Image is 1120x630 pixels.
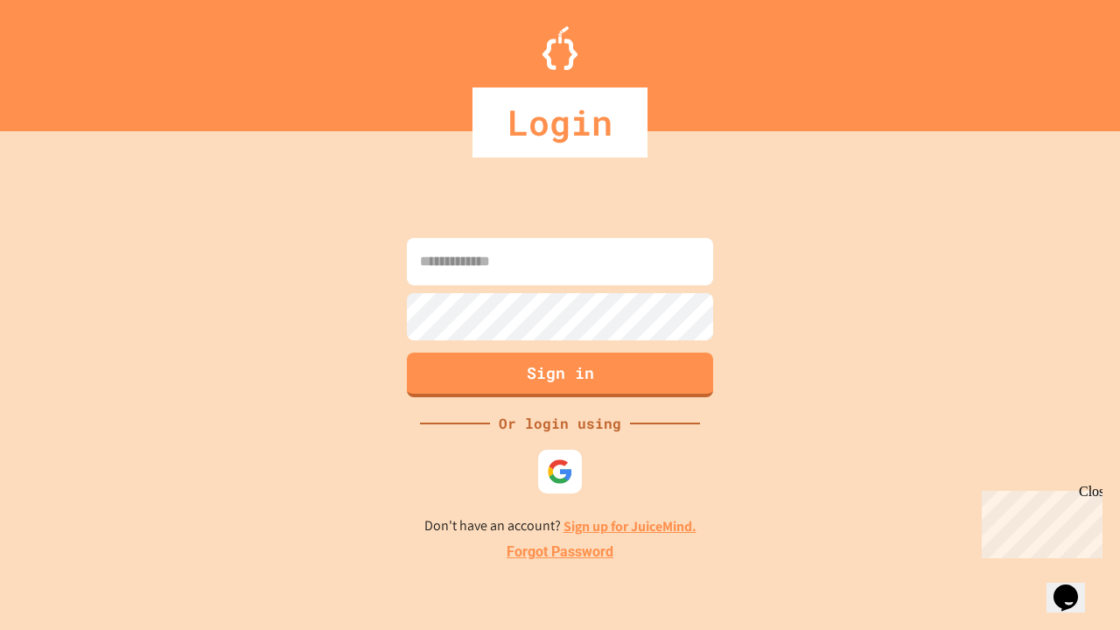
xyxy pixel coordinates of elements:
button: Sign in [407,353,713,397]
div: Chat with us now!Close [7,7,121,111]
iframe: chat widget [1046,560,1102,612]
div: Or login using [490,413,630,434]
a: Forgot Password [507,542,613,563]
img: google-icon.svg [547,458,573,485]
img: Logo.svg [542,26,577,70]
div: Login [472,87,647,157]
p: Don't have an account? [424,515,696,537]
iframe: chat widget [975,484,1102,558]
a: Sign up for JuiceMind. [563,517,696,535]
